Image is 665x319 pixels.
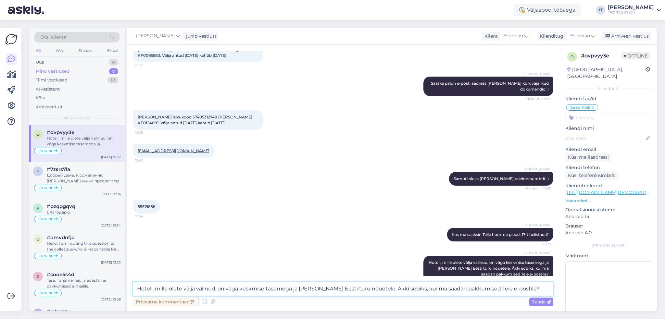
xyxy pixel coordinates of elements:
[565,125,652,132] p: Kliendi nimi
[54,46,66,55] div: Web
[523,251,551,255] span: [PERSON_NAME]
[565,146,652,153] p: Kliendi email
[36,77,68,83] div: Tiimi vestlused
[47,277,121,289] div: Tere. Täname Teid ja edastame pakkumised e-mailile.
[565,95,652,102] p: Kliendi tag'id
[565,113,652,122] input: Lisa tag
[47,209,121,215] div: Благодарю.
[37,169,39,174] span: 7
[47,309,70,314] span: #ajlaepzy
[601,32,651,41] div: Arhiveeri vestlus
[608,5,661,15] a: [PERSON_NAME]TEZ TOUR OÜ
[37,217,58,221] span: Ilja suhtleb
[36,95,45,101] div: Kõik
[47,166,70,172] span: #7zsrs7la
[37,206,40,211] span: p
[47,203,75,209] span: #pzqpgqvq
[565,243,652,249] div: [PERSON_NAME]
[565,164,652,171] p: Kliendi telefon
[36,59,44,66] div: Uus
[608,5,654,10] div: [PERSON_NAME]
[37,311,40,316] span: a
[37,186,58,190] span: Ilja suhtleb
[581,52,621,60] div: # ovpvyy3e
[47,129,74,135] span: #ovpvyy3e
[109,59,118,66] div: 0
[454,176,549,181] span: Samuti oleks [PERSON_NAME] telefoninumbrit :)
[101,260,121,265] div: [DATE] 13:33
[431,81,550,92] span: Saatke palun e-posti aadress [PERSON_NAME] kõik vajalikud dokumendid :)
[37,291,58,295] span: Ilja suhtleb
[537,33,565,40] div: Klienditugi
[565,206,652,213] p: Operatsioonisüsteem
[570,105,591,109] span: Ilja suhtleb
[47,135,121,147] div: Hotell, mille olete välja valinud, on väga keskmise tasemega ja [PERSON_NAME] Eesti turu nõuetele...
[565,252,652,259] p: Märkmed
[5,33,18,45] img: Askly Logo
[526,96,551,101] span: Nähtud ✓ 19:39
[565,171,618,180] div: Küsi telefoninumbrit
[565,229,652,236] p: Android 4.0
[36,104,62,110] div: Arhiveeritud
[107,77,118,83] div: 18
[47,235,75,240] span: #omvdnfjo
[138,148,209,153] a: [EMAIL_ADDRESS][DOMAIN_NAME]
[102,192,121,197] div: [DATE] 17:16
[608,10,654,15] div: TEZ TOUR OÜ
[37,274,39,279] span: s
[34,46,42,55] div: All
[36,237,40,242] span: o
[565,223,652,229] p: Brauser
[452,232,549,237] span: Kas ma saaksin Teile homme pärast 17-t helistada?
[523,71,551,76] span: [PERSON_NAME]
[47,240,121,252] div: Hello, I am routing this question to the colleague who is responsible for this topic. The reply m...
[621,52,650,59] span: Offline
[523,167,551,172] span: [PERSON_NAME]
[183,33,217,40] div: juhib vestlust
[565,86,652,92] div: Kliendi info
[36,68,69,75] div: Minu vestlused
[566,135,645,142] input: Lisa nimi
[596,6,605,15] div: IT
[138,204,155,209] span: 55519856
[37,149,58,153] span: Ilja suhtleb
[133,298,196,306] div: Privaatne kommentaar
[570,32,590,40] span: Estonian
[78,46,94,55] div: Socials
[101,297,121,302] div: [DATE] 13:06
[101,223,121,228] div: [DATE] 13:34
[135,214,159,219] span: 19:54
[37,254,58,258] span: Ilja suhtleb
[532,299,551,305] span: Saada
[109,68,118,75] div: 7
[36,132,40,137] span: o
[527,242,551,247] span: 20:37
[503,32,523,40] span: Estonian
[565,213,652,220] p: Android 15
[47,272,74,277] span: #sooe5s4d
[135,158,159,163] span: 19:40
[565,182,652,189] p: Klienditeekond
[565,198,652,204] p: Vaata edasi ...
[514,4,581,16] div: Väljaspool tööaega
[47,172,121,184] div: Добрый день. К сожалению [PERSON_NAME] мы не предлагаем.
[429,260,550,276] span: Hotell, mille olete välja valinud, on väga keskmise tasemega ja [PERSON_NAME] Eesti turu nõuetele...
[135,63,159,67] span: 19:37
[136,32,175,40] span: [PERSON_NAME]
[62,115,92,121] span: Minu vestlused
[567,66,646,80] div: [GEOGRAPHIC_DATA], [GEOGRAPHIC_DATA]
[106,46,119,55] div: Email
[565,153,611,162] div: Küsi meiliaadressi
[482,33,498,40] div: Klient
[138,115,253,125] span: [PERSON_NAME] isikukood 37405312748 [PERSON_NAME] KE0124081. Välja antud [DATE] kehtib [DATE]
[40,34,66,41] span: Otsi kliente
[135,130,159,135] span: 19:39
[526,186,551,191] span: Nähtud ✓ 19:50
[36,86,60,92] div: AI Assistent
[523,223,551,227] span: [PERSON_NAME]
[101,155,121,160] div: [DATE] 19:37
[571,54,574,59] span: o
